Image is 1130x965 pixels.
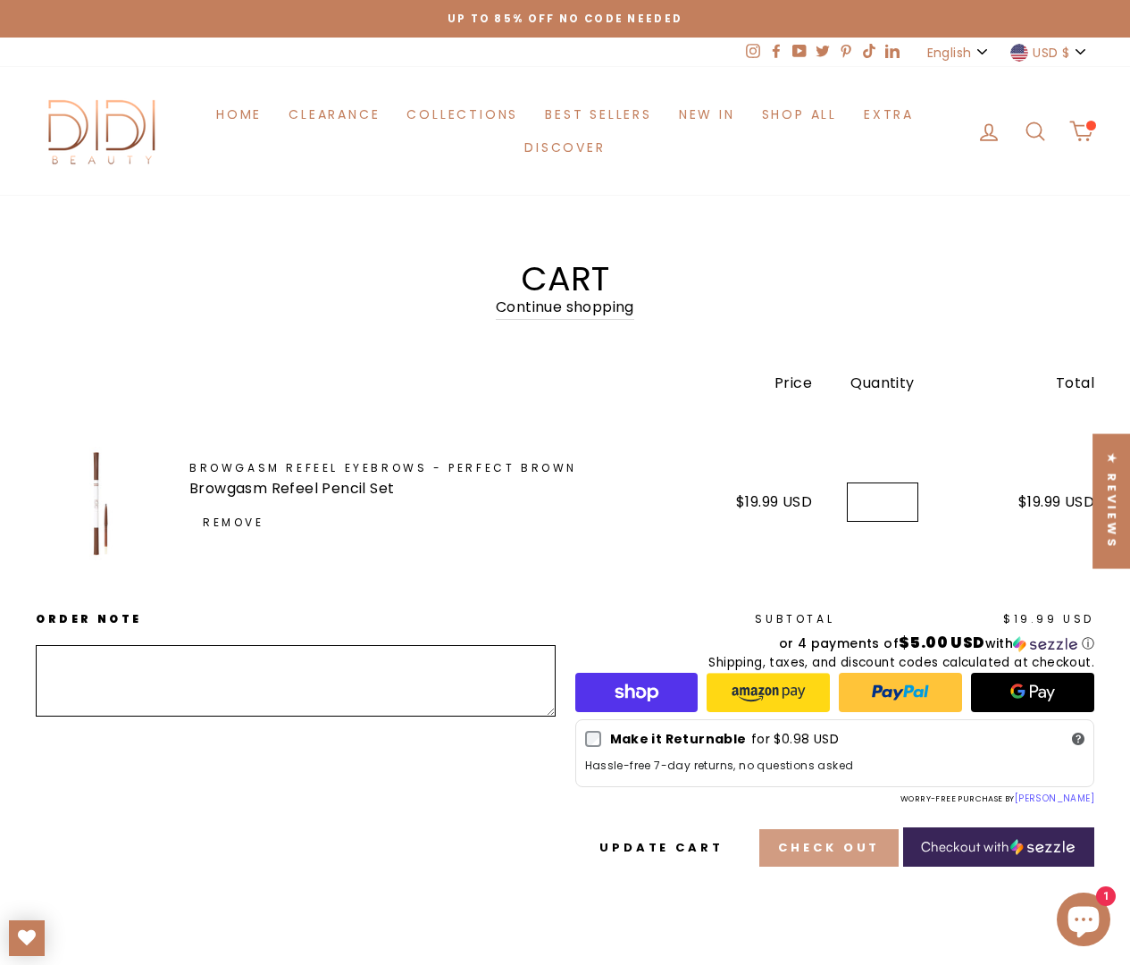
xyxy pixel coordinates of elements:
[203,97,275,130] a: Home
[393,97,532,130] a: Collections
[1092,434,1130,569] div: Click to open Judge.me floating reviews tab
[575,610,835,627] p: Subtotal
[1018,491,1094,512] span: $19.99 USD
[671,372,812,395] div: Price
[36,610,556,627] label: Order note
[749,97,850,130] a: Shop All
[899,632,985,653] span: $5.00 USD
[1005,38,1094,67] button: USD $
[581,829,742,867] button: Update cart
[575,653,1095,673] small: Shipping, taxes, and discount codes calculated at checkout.
[927,43,971,63] span: English
[1072,733,1084,745] img: card-widget-info-icon.svg
[189,459,631,476] a: Browgasm Refeel Eyebrows - Perfect Brown
[1010,839,1075,855] img: Sezzle
[736,491,812,512] span: $19.99 USD
[1003,611,1094,626] span: $19.99 USD
[922,38,996,67] button: English
[1015,792,1094,805] span: [PERSON_NAME]
[575,634,1095,653] div: or 4 payments of$5.00 USDwithSezzle Click to learn more about Sezzle
[1051,893,1116,951] inbox-online-store-chat: Shopify online store chat
[1013,636,1077,652] img: Sezzle
[706,673,831,712] div: Amazon Pay - Use your Amazon account
[610,729,747,749] span: Make it Returnable
[189,507,278,538] a: Remove
[36,262,1094,296] h1: Cart
[585,759,1085,773] div: Hassle-free 7-day returns, no questions asked
[759,829,899,867] button: Check out
[448,12,683,26] span: Up to 85% off NO CODE NEEDED
[496,296,634,320] a: Continue shopping
[9,920,45,956] a: My Wishlist
[575,792,1095,806] div: WORRY-FREE PURCHASE BY
[1033,43,1069,63] span: USD $
[850,97,927,130] a: Extra
[36,94,170,168] img: Didi Beauty Co.
[953,372,1094,395] div: Total
[779,634,1094,653] div: or 4 payments of with
[36,435,170,569] img: Browgasm Refeel Eyebrows - Perfect Brown - Browgasm Refeel Pencil Set
[170,97,960,164] ul: Primary
[903,827,1094,866] a: Checkout with
[751,729,839,749] span: for $0.98 USD
[665,97,749,130] a: New in
[189,477,631,500] p: Browgasm Refeel Pencil Set
[511,131,618,164] a: Discover
[833,673,967,712] iframe: PayPal-paypal
[812,372,953,395] div: Quantity
[532,97,665,130] a: Best Sellers
[275,97,393,130] a: Clearance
